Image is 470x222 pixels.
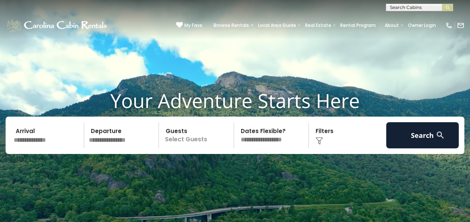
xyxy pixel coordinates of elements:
[6,18,109,33] img: White-1-1-2.png
[210,20,253,31] a: Browse Rentals
[445,22,453,29] img: phone-regular-white.png
[176,22,202,29] a: My Favs
[184,22,202,29] span: My Favs
[404,20,440,31] a: Owner Login
[301,20,335,31] a: Real Estate
[457,22,464,29] img: mail-regular-white.png
[161,122,234,148] p: Select Guests
[254,20,300,31] a: Local Area Guide
[316,137,323,145] img: filter--v1.png
[6,89,464,112] h1: Your Adventure Starts Here
[436,130,445,140] img: search-regular-white.png
[381,20,403,31] a: About
[337,20,380,31] a: Rental Program
[386,122,459,148] button: Search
